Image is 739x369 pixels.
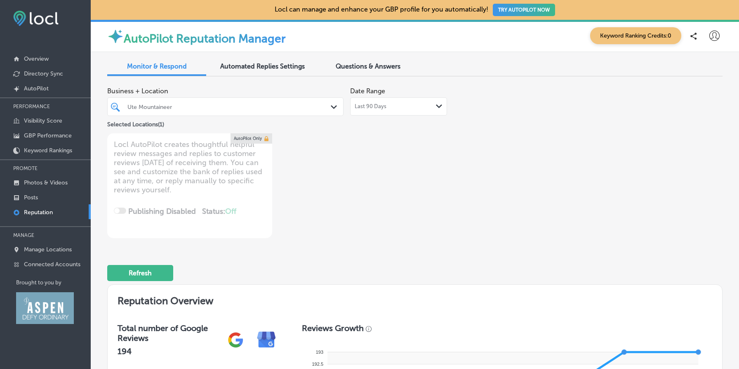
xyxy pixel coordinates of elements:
p: Keyword Rankings [24,147,72,154]
span: Automated Replies Settings [220,62,305,70]
p: Reputation [24,209,53,216]
label: AutoPilot Reputation Manager [124,32,286,45]
span: Business + Location [107,87,344,95]
span: Keyword Ranking Credits: 0 [590,27,681,44]
p: GBP Performance [24,132,72,139]
span: Last 90 Days [355,103,386,110]
button: Refresh [107,265,173,281]
h2: 194 [118,346,220,356]
tspan: 192.5 [312,362,324,367]
img: autopilot-icon [107,28,124,45]
p: Selected Locations ( 1 ) [107,118,164,128]
p: Overview [24,55,49,62]
p: Posts [24,194,38,201]
img: fda3e92497d09a02dc62c9cd864e3231.png [13,11,59,26]
p: Photos & Videos [24,179,68,186]
p: Directory Sync [24,70,63,77]
p: Manage Locations [24,246,72,253]
p: Visibility Score [24,117,62,124]
span: Monitor & Respond [127,62,187,70]
h2: Reputation Overview [108,285,722,313]
span: Questions & Answers [336,62,400,70]
img: gPZS+5FD6qPJAAAAABJRU5ErkJggg== [220,324,251,355]
p: Connected Accounts [24,261,80,268]
label: Date Range [350,87,385,95]
p: AutoPilot [24,85,49,92]
img: e7ababfa220611ac49bdb491a11684a6.png [251,324,282,355]
tspan: 193 [316,350,323,355]
p: Brought to you by [16,279,91,286]
img: Aspen [16,292,74,324]
button: TRY AUTOPILOT NOW [493,4,555,16]
h3: Total number of Google Reviews [118,323,220,343]
h3: Reviews Growth [302,323,364,333]
div: Ute Mountaineer [127,103,332,110]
